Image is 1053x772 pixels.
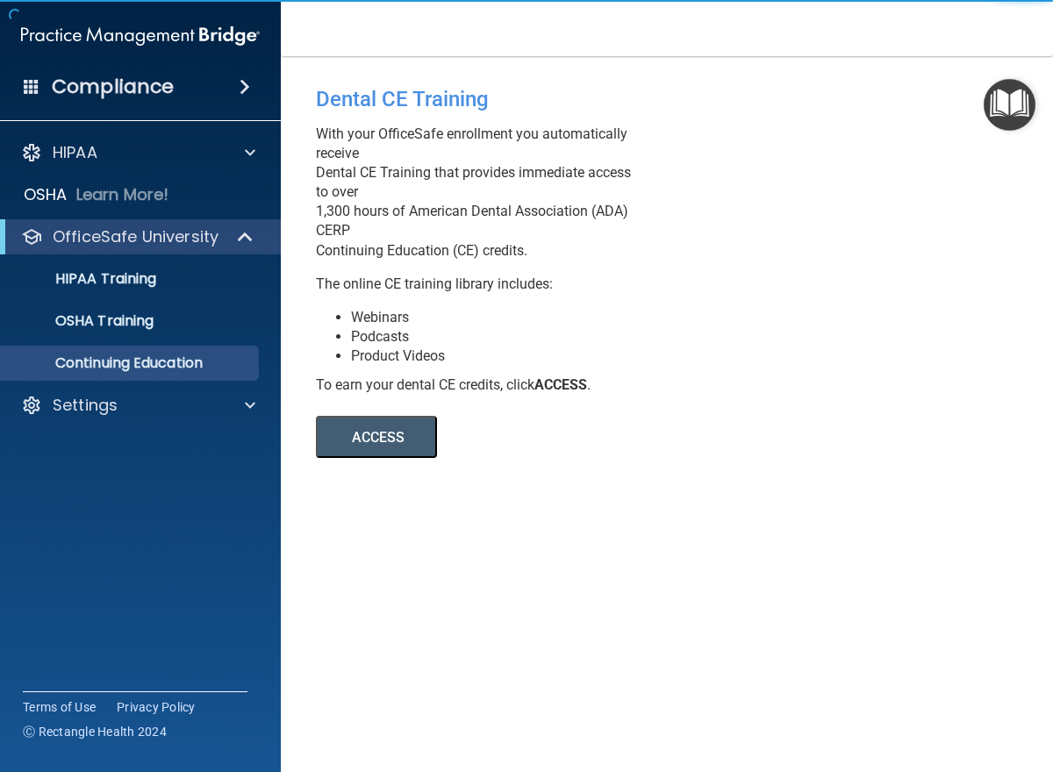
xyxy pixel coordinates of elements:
[316,74,641,125] div: Dental CE Training
[316,375,641,395] div: To earn your dental CE credits, click .
[21,18,260,54] img: PMB logo
[351,308,641,327] li: Webinars
[11,312,154,330] p: OSHA Training
[534,376,587,393] b: ACCESS
[53,226,218,247] p: OfficeSafe University
[11,354,251,372] p: Continuing Education
[21,226,254,247] a: OfficeSafe University
[11,270,156,288] p: HIPAA Training
[984,79,1035,131] button: Open Resource Center
[351,347,641,366] li: Product Videos
[316,432,796,445] a: ACCESS
[316,416,437,458] button: ACCESS
[23,698,96,716] a: Terms of Use
[351,327,641,347] li: Podcasts
[316,125,641,261] p: With your OfficeSafe enrollment you automatically receive Dental CE Training that provides immedi...
[316,275,641,294] p: The online CE training library includes:
[117,698,196,716] a: Privacy Policy
[53,142,97,163] p: HIPAA
[23,723,167,740] span: Ⓒ Rectangle Health 2024
[21,142,255,163] a: HIPAA
[21,395,255,416] a: Settings
[76,184,169,205] p: Learn More!
[52,75,174,99] h4: Compliance
[53,395,118,416] p: Settings
[24,184,68,205] p: OSHA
